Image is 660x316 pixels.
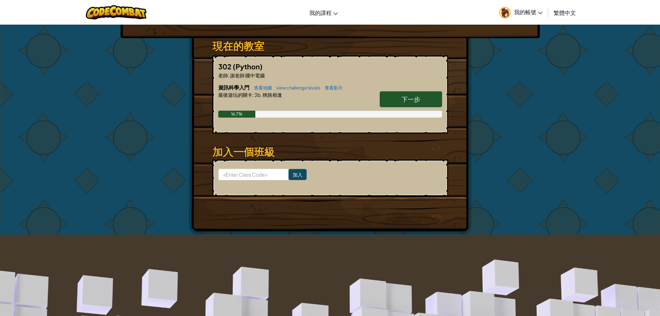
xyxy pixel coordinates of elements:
a: 我的帳號 [496,1,546,23]
a: view challenge levels [273,85,320,91]
div: 16.7% [218,111,256,118]
a: 查看影片 [321,85,343,91]
span: : [252,92,254,98]
input: 加入 [289,169,307,180]
span: 我的課程 [309,9,332,16]
img: avatar [499,7,511,18]
span: 302 [218,62,233,71]
span: 3b. [254,92,262,98]
a: 我的課程 [306,3,341,22]
span: 資訊科學入門 [218,84,250,91]
span: (Python) [233,62,263,71]
a: 繁體中文 [550,3,579,22]
span: : [228,72,229,78]
span: 謝老師 國中電腦 [229,72,265,78]
span: 我的帳號 [514,8,543,16]
span: 狹路相逢 [262,92,282,98]
a: 查看地圖 [250,85,272,91]
img: CodeCombat logo [86,5,147,19]
h3: 現在的教室 [212,38,448,54]
h3: 加入一個班級 [212,144,448,160]
input: <Enter Class Code> [218,169,289,180]
span: 最後遊玩的關卡 [218,92,252,98]
span: 繁體中文 [554,9,576,16]
span: 老師 [218,72,228,78]
span: 下一步 [402,95,420,103]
